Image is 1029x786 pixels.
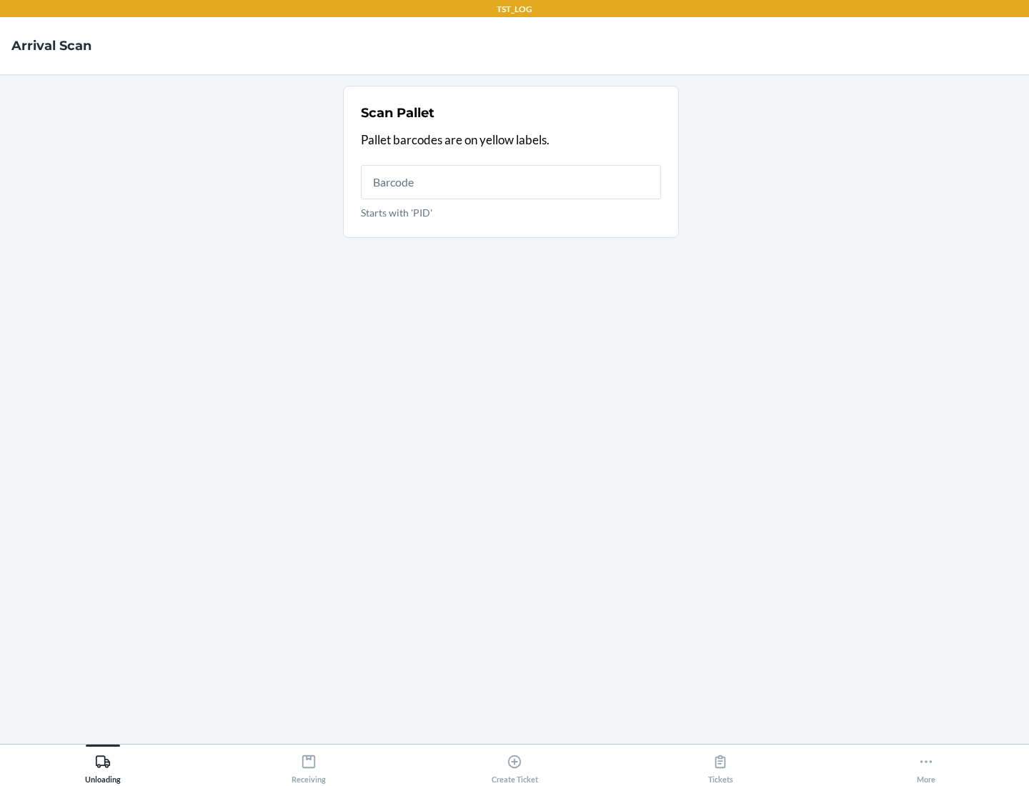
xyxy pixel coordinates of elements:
[361,165,661,199] input: Starts with 'PID'
[823,745,1029,784] button: More
[361,104,434,122] h2: Scan Pallet
[708,748,733,784] div: Tickets
[11,36,91,55] h4: Arrival Scan
[85,748,121,784] div: Unloading
[497,3,532,16] p: TST_LOG
[361,131,661,149] p: Pallet barcodes are on yellow labels.
[492,748,538,784] div: Create Ticket
[617,745,823,784] button: Tickets
[206,745,412,784] button: Receiving
[361,205,661,220] p: Starts with 'PID'
[292,748,326,784] div: Receiving
[412,745,617,784] button: Create Ticket
[917,748,935,784] div: More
